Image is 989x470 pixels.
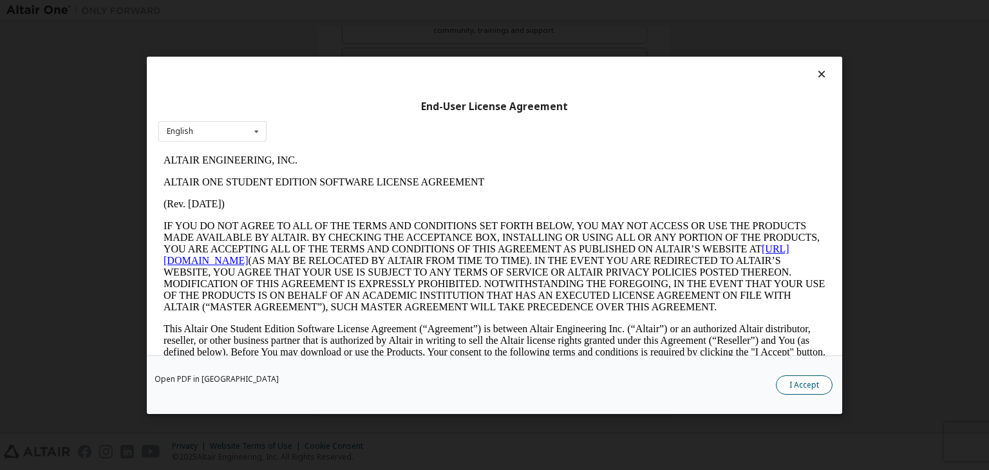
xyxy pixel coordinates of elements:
p: (Rev. [DATE]) [5,49,667,61]
a: Open PDF in [GEOGRAPHIC_DATA] [155,375,279,383]
p: ALTAIR ONE STUDENT EDITION SOFTWARE LICENSE AGREEMENT [5,27,667,39]
button: I Accept [776,375,833,395]
div: English [167,127,193,135]
p: IF YOU DO NOT AGREE TO ALL OF THE TERMS AND CONDITIONS SET FORTH BELOW, YOU MAY NOT ACCESS OR USE... [5,71,667,164]
a: [URL][DOMAIN_NAME] [5,94,631,117]
p: ALTAIR ENGINEERING, INC. [5,5,667,17]
div: End-User License Agreement [158,100,831,113]
p: This Altair One Student Edition Software License Agreement (“Agreement”) is between Altair Engine... [5,174,667,220]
